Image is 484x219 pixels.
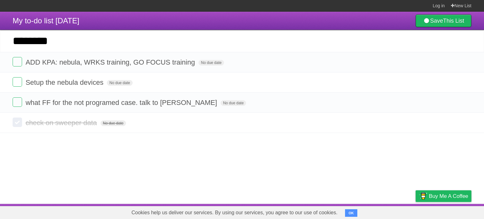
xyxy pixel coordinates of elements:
[416,14,471,27] a: SaveThis List
[407,205,424,217] a: Privacy
[13,118,22,127] label: Done
[419,191,427,201] img: Buy me a coffee
[26,58,197,66] span: ADD KPA: nebula, WRKS training, GO FOCUS training
[101,120,126,126] span: No due date
[345,209,357,217] button: OK
[443,18,464,24] b: This List
[13,77,22,87] label: Done
[13,57,22,66] label: Done
[125,206,344,219] span: Cookies help us deliver our services. By using our services, you agree to our use of cookies.
[107,80,132,86] span: No due date
[13,16,79,25] span: My to-do list [DATE]
[353,205,378,217] a: Developers
[221,100,246,106] span: No due date
[26,99,219,107] span: what FF for the not programed case. talk to [PERSON_NAME]
[332,205,345,217] a: About
[26,119,98,127] span: check on sweeper data
[416,190,471,202] a: Buy me a coffee
[13,97,22,107] label: Done
[199,60,224,66] span: No due date
[429,191,468,202] span: Buy me a coffee
[432,205,471,217] a: Suggest a feature
[386,205,400,217] a: Terms
[26,78,105,86] span: Setup the nebula devices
